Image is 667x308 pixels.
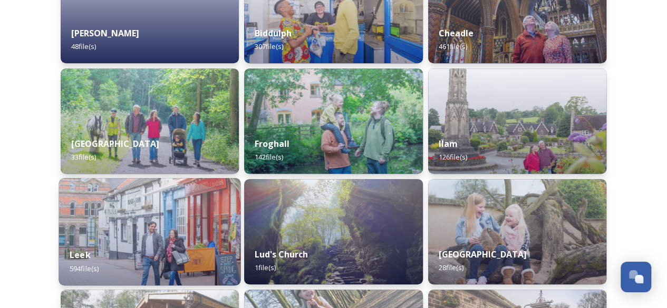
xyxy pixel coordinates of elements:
[71,138,159,150] strong: [GEOGRAPHIC_DATA]
[439,138,458,150] strong: Ilam
[70,249,91,261] strong: Leek
[59,178,241,285] img: Day%25201%2520Shopping%2520Leek-110-Cathy%252520Bower.jpg
[71,27,139,39] strong: [PERSON_NAME]
[244,68,422,174] img: 4e48947a-dc93-45cd-8dfb-2b99fd362684.jpg
[255,249,308,260] strong: Lud's Church
[70,263,99,273] span: 594 file(s)
[255,42,283,51] span: 307 file(s)
[255,152,283,162] span: 142 file(s)
[255,138,289,150] strong: Froghall
[71,42,96,51] span: 48 file(s)
[439,263,463,272] span: 28 file(s)
[428,68,606,174] img: 74c69394-422c-47a1-b1f2-e4db6003afb3.jpg
[428,179,606,284] img: Peak%2520Wildlife%2520Park%2520girls%2520Meerkat%2520experience%2520%25C2%25A9EnjoyStaffordshire.jpg
[439,152,467,162] span: 126 file(s)
[439,249,527,260] strong: [GEOGRAPHIC_DATA]
[255,27,292,39] strong: Biddulph
[71,152,96,162] span: 33 file(s)
[621,262,651,292] button: Open Chat
[439,27,473,39] strong: Cheadle
[255,263,276,272] span: 1 file(s)
[61,68,239,174] img: c6f96ffe-9b90-40c5-832e-4c3bc361a8e0.jpg
[244,179,422,284] img: benlikestophotograph-17993395606805201.jpg
[439,42,467,51] span: 461 file(s)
